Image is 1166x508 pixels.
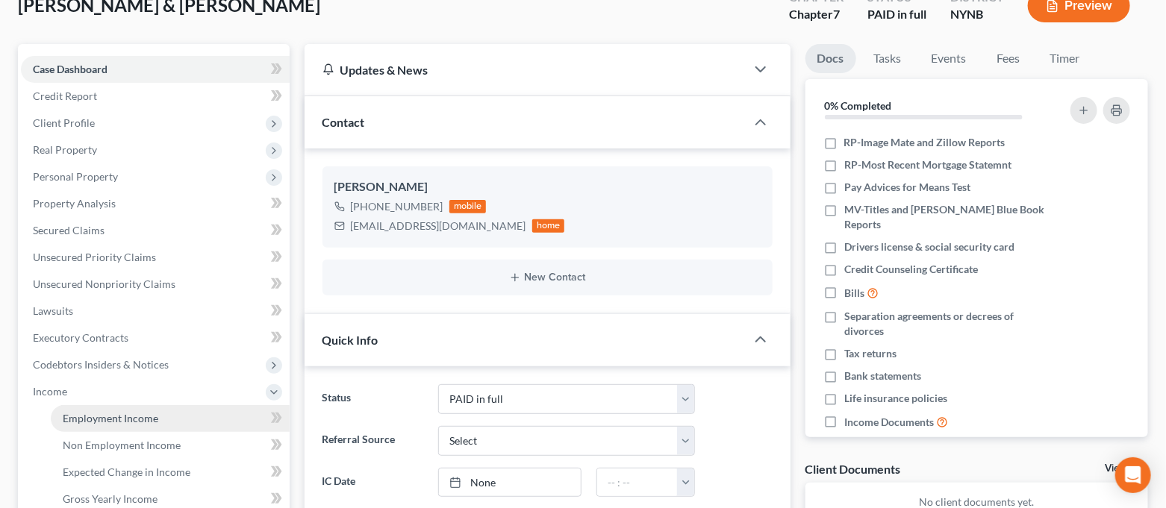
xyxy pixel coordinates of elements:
span: Contact [322,115,365,129]
a: Expected Change in Income [51,459,290,486]
span: Income Documents [844,415,934,430]
span: 7 [833,7,840,21]
div: Client Documents [805,461,901,477]
span: Client Profile [33,116,95,129]
div: mobile [449,200,487,213]
div: [PHONE_NUMBER] [351,199,443,214]
a: Case Dashboard [21,56,290,83]
span: Bank statements [844,369,921,383]
span: Separation agreements or decrees of divorces [844,309,1050,339]
span: Quick Info [322,333,378,347]
span: Unsecured Priority Claims [33,251,156,263]
a: Fees [985,44,1032,73]
span: Non Employment Income [63,439,181,451]
label: Referral Source [315,426,431,456]
span: Expected Change in Income [63,465,190,478]
span: Unsecured Nonpriority Claims [33,277,175,290]
span: Income [33,385,67,398]
span: RP-Most Recent Mortgage Statemnt [844,157,1011,172]
span: Gross Yearly Income [63,492,158,505]
a: Events [920,44,979,73]
a: None [439,468,581,497]
div: [PERSON_NAME] [334,178,761,196]
span: Executory Contracts [33,331,128,344]
a: Secured Claims [21,217,290,244]
div: Open Intercom Messenger [1115,457,1151,493]
span: Credit Report [33,90,97,102]
div: NYNB [950,6,1004,23]
span: Real Property [33,143,97,156]
span: Property Analysis [33,197,116,210]
label: Status [315,384,431,414]
a: Timer [1038,44,1092,73]
a: Unsecured Nonpriority Claims [21,271,290,298]
a: Tasks [862,44,914,73]
span: Tax returns [844,346,897,361]
span: Employment Income [63,412,158,424]
strong: 0% Completed [825,99,892,112]
span: Life insurance policies [844,391,947,406]
div: [EMAIL_ADDRESS][DOMAIN_NAME] [351,219,526,233]
label: IC Date [315,468,431,498]
span: Personal Property [33,170,118,183]
span: Pay Advices for Means Test [844,180,970,195]
button: New Contact [334,272,761,283]
span: Drivers license & social security card [844,239,1014,254]
a: Credit Report [21,83,290,110]
div: PAID in full [867,6,926,23]
span: Bills [844,286,864,301]
a: Lawsuits [21,298,290,324]
a: View All [1105,463,1142,474]
div: home [532,219,565,233]
a: Non Employment Income [51,432,290,459]
a: Executory Contracts [21,324,290,351]
span: Secured Claims [33,224,105,236]
a: Employment Income [51,405,290,432]
div: Updates & News [322,62,728,78]
div: Chapter [789,6,844,23]
a: Docs [805,44,856,73]
a: Property Analysis [21,190,290,217]
span: Credit Counseling Certificate [844,262,978,277]
span: Codebtors Insiders & Notices [33,358,169,371]
a: Unsecured Priority Claims [21,244,290,271]
span: Case Dashboard [33,63,107,75]
span: MV-Titles and [PERSON_NAME] Blue Book Reports [844,202,1050,232]
span: RP-Image Mate and Zillow Reports [844,135,1006,150]
span: Lawsuits [33,304,73,317]
input: -- : -- [597,468,678,497]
